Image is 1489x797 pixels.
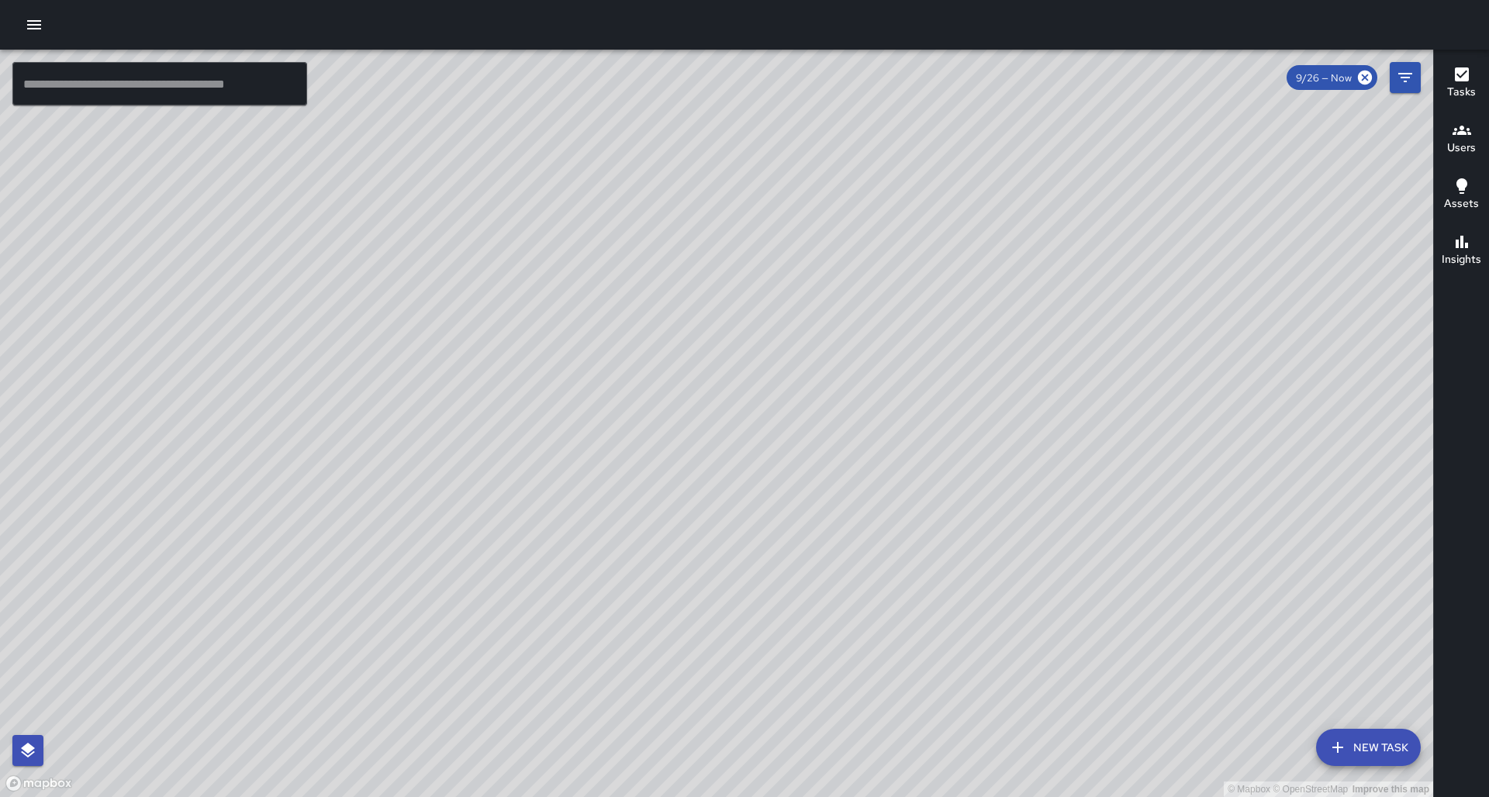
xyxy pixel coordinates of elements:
[1442,251,1481,268] h6: Insights
[1447,84,1476,101] h6: Tasks
[1434,223,1489,279] button: Insights
[1390,62,1421,93] button: Filters
[1444,195,1479,212] h6: Assets
[1434,112,1489,167] button: Users
[1434,167,1489,223] button: Assets
[1287,71,1361,85] span: 9/26 — Now
[1316,729,1421,766] button: New Task
[1434,56,1489,112] button: Tasks
[1447,140,1476,157] h6: Users
[1287,65,1377,90] div: 9/26 — Now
